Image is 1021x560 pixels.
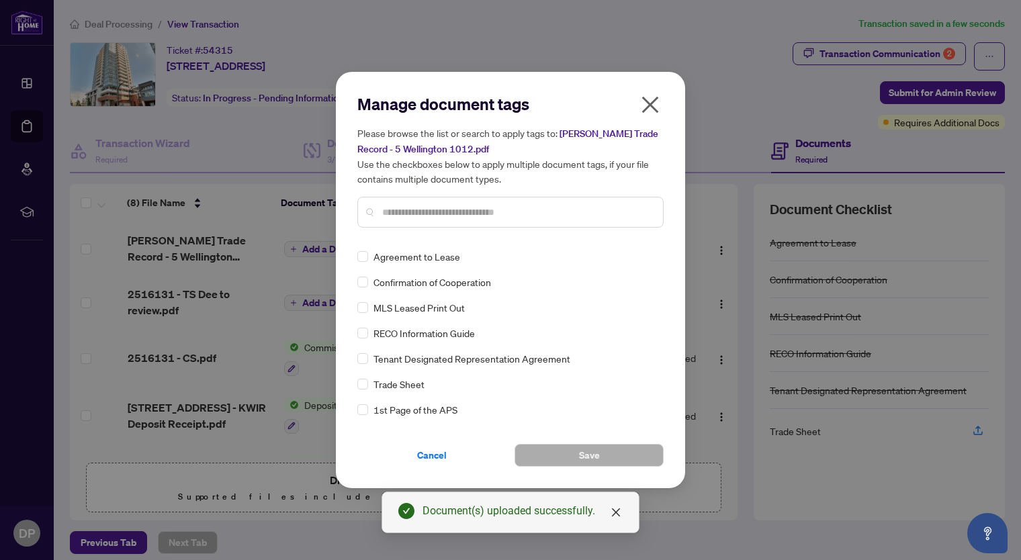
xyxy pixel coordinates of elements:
[423,503,623,519] div: Document(s) uploaded successfully.
[373,351,570,366] span: Tenant Designated Representation Agreement
[398,503,414,519] span: check-circle
[357,93,664,115] h2: Manage document tags
[373,249,460,264] span: Agreement to Lease
[373,300,465,315] span: MLS Leased Print Out
[357,444,506,467] button: Cancel
[373,377,425,391] span: Trade Sheet
[373,402,457,417] span: 1st Page of the APS
[357,126,664,186] h5: Please browse the list or search to apply tags to: Use the checkboxes below to apply multiple doc...
[373,326,475,340] span: RECO Information Guide
[373,275,491,289] span: Confirmation of Cooperation
[417,445,447,466] span: Cancel
[609,505,623,520] a: Close
[515,444,664,467] button: Save
[967,513,1008,553] button: Open asap
[611,507,621,518] span: close
[639,94,661,115] span: close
